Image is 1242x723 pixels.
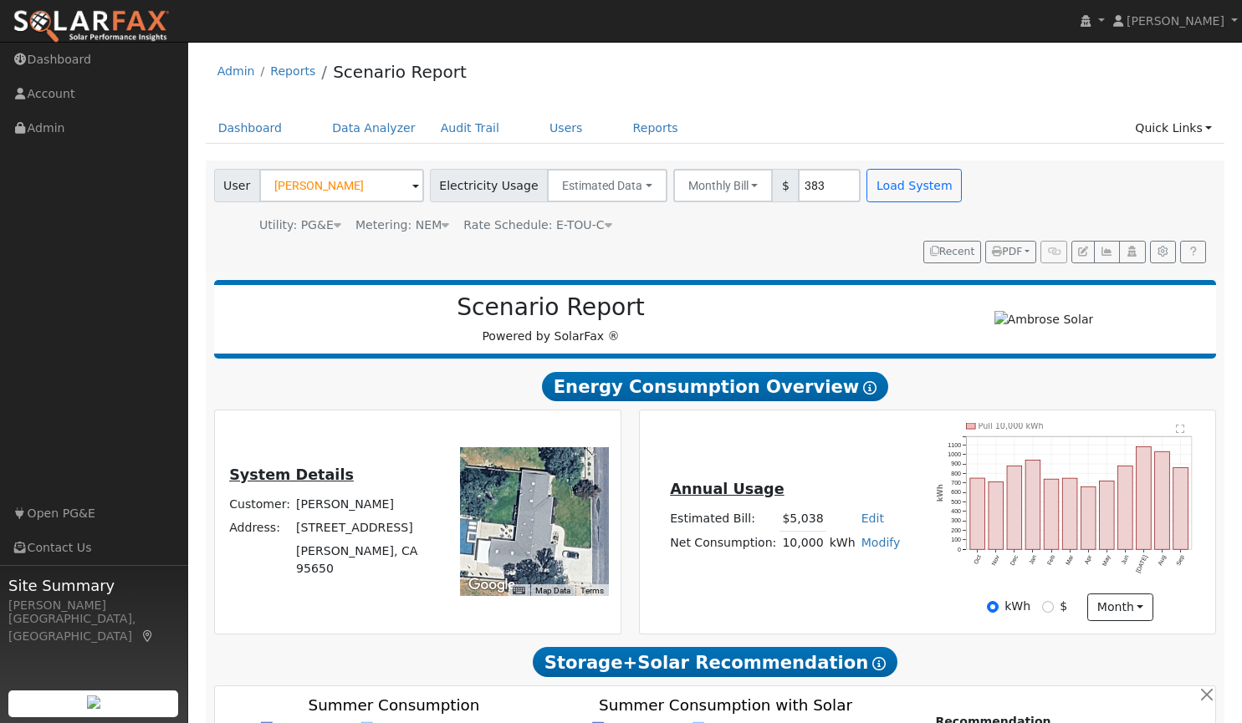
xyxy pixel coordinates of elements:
a: Users [537,113,595,144]
text: Mar [1065,553,1076,566]
u: System Details [229,466,354,483]
rect: onclick="" [1173,467,1188,549]
td: [PERSON_NAME], CA 95650 [294,540,442,581]
div: Metering: NEM [355,216,449,234]
rect: onclick="" [989,481,1004,549]
a: Scenario Report [333,62,467,82]
a: Audit Trail [428,113,512,144]
a: Open this area in Google Maps (opens a new window) [464,574,519,596]
td: Net Consumption: [667,531,779,555]
div: [PERSON_NAME] [8,597,179,614]
text: Jun [1121,554,1131,566]
button: Load System [866,169,962,202]
td: [PERSON_NAME] [294,492,442,516]
text: Nov [990,553,1001,566]
text: Jan [1028,554,1038,566]
div: [GEOGRAPHIC_DATA], [GEOGRAPHIC_DATA] [8,610,179,645]
span: User [214,169,260,202]
span: PDF [992,246,1022,257]
td: 10,000 [779,531,826,555]
i: Show Help [863,381,877,395]
input: kWh [987,601,999,613]
td: kWh [826,531,858,555]
text: 400 [951,508,961,515]
img: retrieve [87,695,100,709]
a: Reports [270,64,315,78]
a: Reports [621,113,691,144]
text: 100 [951,537,961,543]
a: Admin [217,64,255,78]
rect: onclick="" [1044,479,1059,549]
text: Dec [1009,553,1020,566]
button: Login As [1119,241,1145,264]
button: Recent [923,241,982,264]
img: Ambrose Solar [994,311,1094,328]
rect: onclick="" [1118,466,1133,549]
text: 500 [951,498,961,505]
text: Pull 10,000 kWh [978,421,1043,430]
button: Edit User [1071,241,1095,264]
img: SolarFax [13,9,170,44]
button: Multi-Series Graph [1094,241,1120,264]
label: kWh [1004,598,1030,615]
a: Help Link [1180,241,1206,264]
a: Modify [861,536,901,549]
rect: onclick="" [970,478,985,549]
td: Address: [227,516,294,539]
text: 700 [951,480,961,486]
rect: onclick="" [1137,446,1152,549]
text: 600 [951,489,961,496]
text: Feb [1046,554,1056,567]
a: Data Analyzer [319,113,428,144]
text: Apr [1083,553,1093,565]
text: Oct [973,554,983,565]
text: 1000 [948,451,961,458]
img: Google [464,574,519,596]
text: 200 [951,527,961,534]
span: Alias: None [463,218,611,232]
input: $ [1042,601,1054,613]
text: Aug [1157,554,1168,567]
label: $ [1060,598,1067,615]
a: Quick Links [1122,113,1224,144]
span: Electricity Usage [430,169,548,202]
span: Energy Consumption Overview [542,372,888,402]
text: May [1101,553,1112,567]
button: Map Data [535,585,570,597]
a: Edit [861,512,884,525]
text: 300 [951,517,961,524]
text: 0 [958,546,961,552]
text: Sep [1175,554,1186,567]
button: Monthly Bill [673,169,774,202]
text: 800 [951,470,961,476]
text: Summer Consumption [308,696,479,714]
text: kWh [936,484,944,502]
text: Summer Consumption with Solar [599,696,852,714]
u: Annual Usage [670,481,784,497]
a: Dashboard [206,113,295,144]
rect: onclick="" [1062,478,1077,549]
td: $5,038 [779,507,826,531]
button: PDF [985,241,1036,264]
i: Show Help [872,657,886,670]
button: month [1087,593,1153,622]
span: [PERSON_NAME] [1127,14,1224,28]
rect: onclick="" [1081,486,1096,549]
text:  [1176,423,1184,433]
button: Estimated Data [547,169,667,202]
a: Terms (opens in new tab) [580,586,604,595]
td: Customer: [227,492,294,516]
text: 900 [951,461,961,467]
rect: onclick="" [1155,451,1170,549]
text: [DATE] [1135,554,1149,574]
span: $ [772,169,799,202]
rect: onclick="" [1025,460,1040,549]
td: Estimated Bill: [667,507,779,531]
rect: onclick="" [1007,466,1022,549]
input: Select a User [259,169,424,202]
td: [STREET_ADDRESS] [294,516,442,539]
span: Storage+Solar Recommendation [533,647,897,677]
text: 1100 [948,441,961,448]
div: Utility: PG&E [259,216,341,234]
rect: onclick="" [1100,481,1115,549]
